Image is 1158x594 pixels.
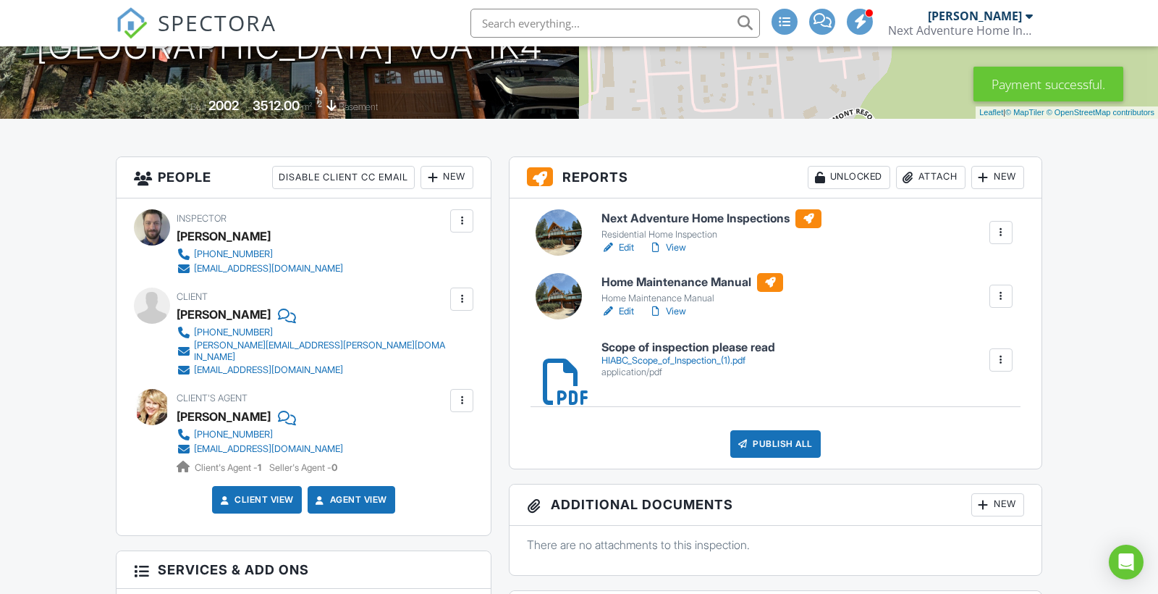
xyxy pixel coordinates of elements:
[177,340,447,363] a: [PERSON_NAME][EMAIL_ADDRESS][PERSON_NAME][DOMAIN_NAME]
[117,157,491,198] h3: People
[971,493,1024,516] div: New
[510,485,1041,526] h3: Additional Documents
[648,304,686,319] a: View
[194,327,273,338] div: [PHONE_NUMBER]
[208,98,239,113] div: 2002
[601,293,783,304] div: Home Maintenance Manual
[194,443,343,455] div: [EMAIL_ADDRESS][DOMAIN_NAME]
[194,429,273,440] div: [PHONE_NUMBER]
[976,106,1158,119] div: |
[339,101,378,112] span: basement
[190,101,206,112] span: Built
[313,493,387,507] a: Agent View
[601,209,821,228] h6: Next Adventure Home Inspections
[177,247,343,262] a: [PHONE_NUMBER]
[601,367,775,378] div: application/pdf
[601,273,783,292] h6: Home Maintenance Manual
[601,355,775,367] div: HIABC_Scope_of_Inspection_(1).pdf
[648,240,686,255] a: View
[177,213,227,224] span: Inspector
[973,67,1123,101] div: Payment successful.
[194,340,447,363] div: [PERSON_NAME][EMAIL_ADDRESS][PERSON_NAME][DOMAIN_NAME]
[971,166,1024,189] div: New
[194,263,343,275] div: [EMAIL_ADDRESS][DOMAIN_NAME]
[177,406,271,427] a: [PERSON_NAME]
[177,427,343,442] a: [PHONE_NUMBER]
[1005,108,1044,117] a: © MapTiler
[269,462,337,473] span: Seller's Agent -
[601,229,821,240] div: Residential Home Inspection
[730,430,821,458] div: Publish All
[527,537,1024,553] p: There are no attachments to this inspection.
[272,166,415,189] div: Disable Client CC Email
[896,166,965,189] div: Attach
[258,462,261,473] strong: 1
[928,9,1022,23] div: [PERSON_NAME]
[177,291,208,302] span: Client
[1047,108,1154,117] a: © OpenStreetMap contributors
[158,7,276,38] span: SPECTORA
[116,20,276,50] a: SPECTORA
[601,341,775,378] a: Scope of inspection please read HIABC_Scope_of_Inspection_(1).pdf application/pdf
[601,304,634,319] a: Edit
[177,393,248,403] span: Client's Agent
[194,248,273,260] div: [PHONE_NUMBER]
[601,240,634,255] a: Edit
[177,225,271,247] div: [PERSON_NAME]
[888,23,1033,38] div: Next Adventure Home Inspections
[253,98,300,113] div: 3512.00
[177,442,343,456] a: [EMAIL_ADDRESS][DOMAIN_NAME]
[217,493,294,507] a: Client View
[979,108,1003,117] a: Leaflet
[177,325,447,340] a: [PHONE_NUMBER]
[195,462,263,473] span: Client's Agent -
[510,157,1041,198] h3: Reports
[194,364,343,376] div: [EMAIL_ADDRESS][DOMAIN_NAME]
[601,341,775,354] h6: Scope of inspection please read
[808,166,890,189] div: Unlocked
[116,7,148,39] img: The Best Home Inspection Software - Spectora
[302,101,313,112] span: m²
[470,9,760,38] input: Search everything...
[331,462,337,473] strong: 0
[601,273,783,305] a: Home Maintenance Manual Home Maintenance Manual
[177,304,271,325] div: [PERSON_NAME]
[117,551,491,589] h3: Services & Add ons
[420,166,473,189] div: New
[177,262,343,276] a: [EMAIL_ADDRESS][DOMAIN_NAME]
[601,209,821,241] a: Next Adventure Home Inspections Residential Home Inspection
[1109,545,1144,580] div: Open Intercom Messenger
[177,363,447,377] a: [EMAIL_ADDRESS][DOMAIN_NAME]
